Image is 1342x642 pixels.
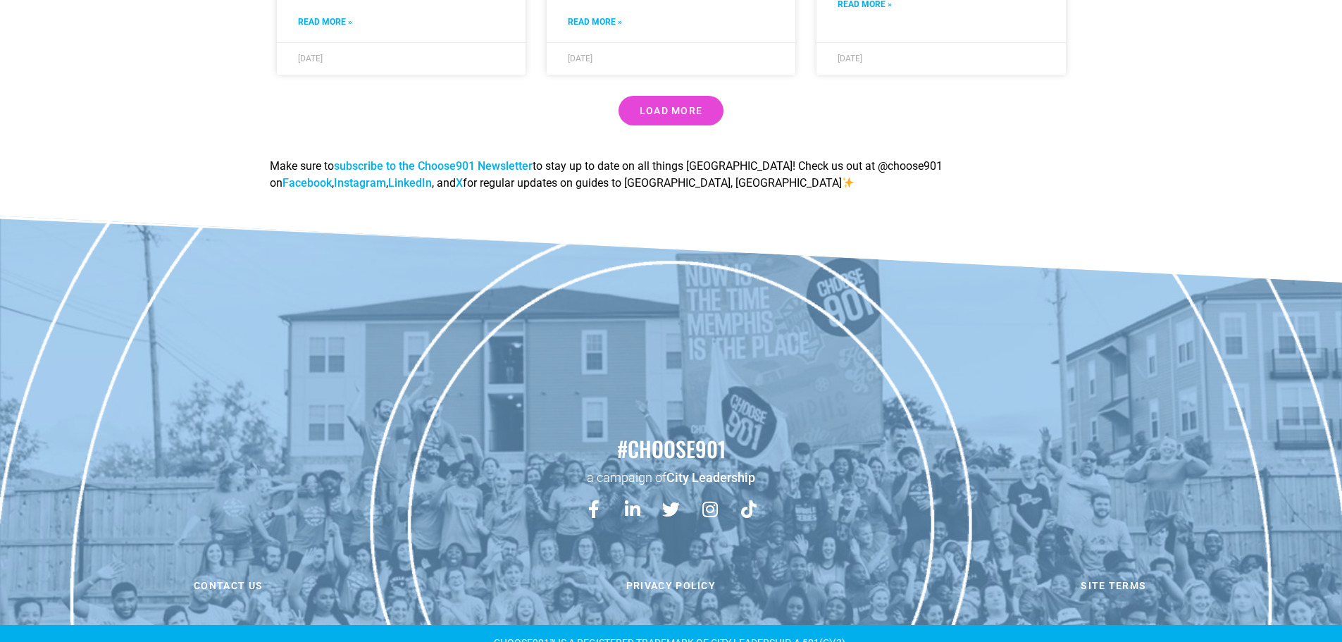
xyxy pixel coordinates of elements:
[282,176,332,190] a: Facebook
[270,159,943,190] span: Make sure to to stay up to date on all things [GEOGRAPHIC_DATA]! Check us out at @choose901 on , ...
[896,571,1331,600] a: Site Terms
[453,571,888,600] a: Privacy Policy
[298,16,352,28] a: Read more about A Local’s Guide to the Edge District in Memphis
[334,176,386,190] a: Instagram
[568,16,622,28] a: Read more about The 4th of July – Fireworks in Memphis & Flamin’ Hot Happenings
[838,54,862,63] span: [DATE]
[619,96,724,125] a: Load More
[843,177,854,188] img: ✨
[194,581,263,591] span: Contact us
[666,470,755,485] a: City Leadership
[11,571,446,600] a: Contact us
[640,106,703,116] span: Load More
[568,54,592,63] span: [DATE]
[1081,581,1146,591] span: Site Terms
[7,469,1335,486] p: a campaign of
[298,54,323,63] span: [DATE]
[7,434,1335,464] h2: #choose901
[388,176,432,190] a: LinkedIn
[456,176,463,190] a: X
[626,581,716,591] span: Privacy Policy
[334,159,533,173] a: subscribe to the Choose901 Newsletter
